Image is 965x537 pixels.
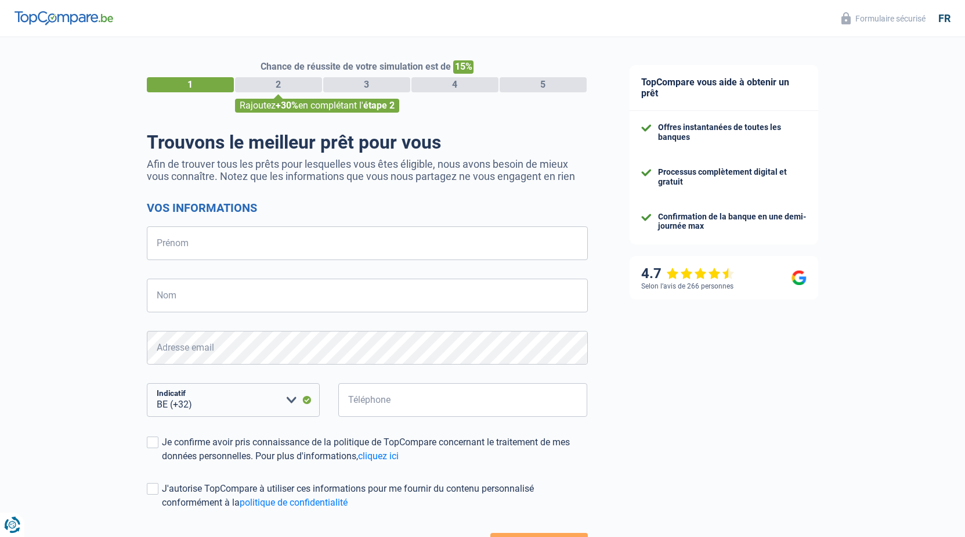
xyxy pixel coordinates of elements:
div: TopCompare vous aide à obtenir un prêt [630,65,818,111]
a: politique de confidentialité [240,497,348,508]
div: J'autorise TopCompare à utiliser ces informations pour me fournir du contenu personnalisé conform... [162,482,588,510]
h1: Trouvons le meilleur prêt pour vous [147,131,588,153]
p: Afin de trouver tous les prêts pour lesquelles vous êtes éligible, nous avons besoin de mieux vou... [147,158,588,182]
div: Je confirme avoir pris connaissance de la politique de TopCompare concernant le traitement de mes... [162,435,588,463]
span: 15% [453,60,474,74]
div: 4.7 [641,265,735,282]
div: Selon l’avis de 266 personnes [641,282,733,290]
input: 401020304 [338,383,588,417]
div: 3 [323,77,410,92]
div: 5 [500,77,587,92]
div: Processus complètement digital et gratuit [658,167,807,187]
div: Confirmation de la banque en une demi-journée max [658,212,807,232]
div: 2 [235,77,322,92]
button: Formulaire sécurisé [834,9,933,28]
span: +30% [276,100,298,111]
div: 4 [411,77,498,92]
a: cliquez ici [358,450,399,462]
div: 1 [147,77,234,92]
span: Chance de réussite de votre simulation est de [261,61,451,72]
span: étape 2 [363,100,395,111]
img: TopCompare Logo [15,11,113,25]
div: Offres instantanées de toutes les banques [658,122,807,142]
div: Rajoutez en complétant l' [235,99,399,113]
div: fr [938,12,950,25]
h2: Vos informations [147,201,588,215]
